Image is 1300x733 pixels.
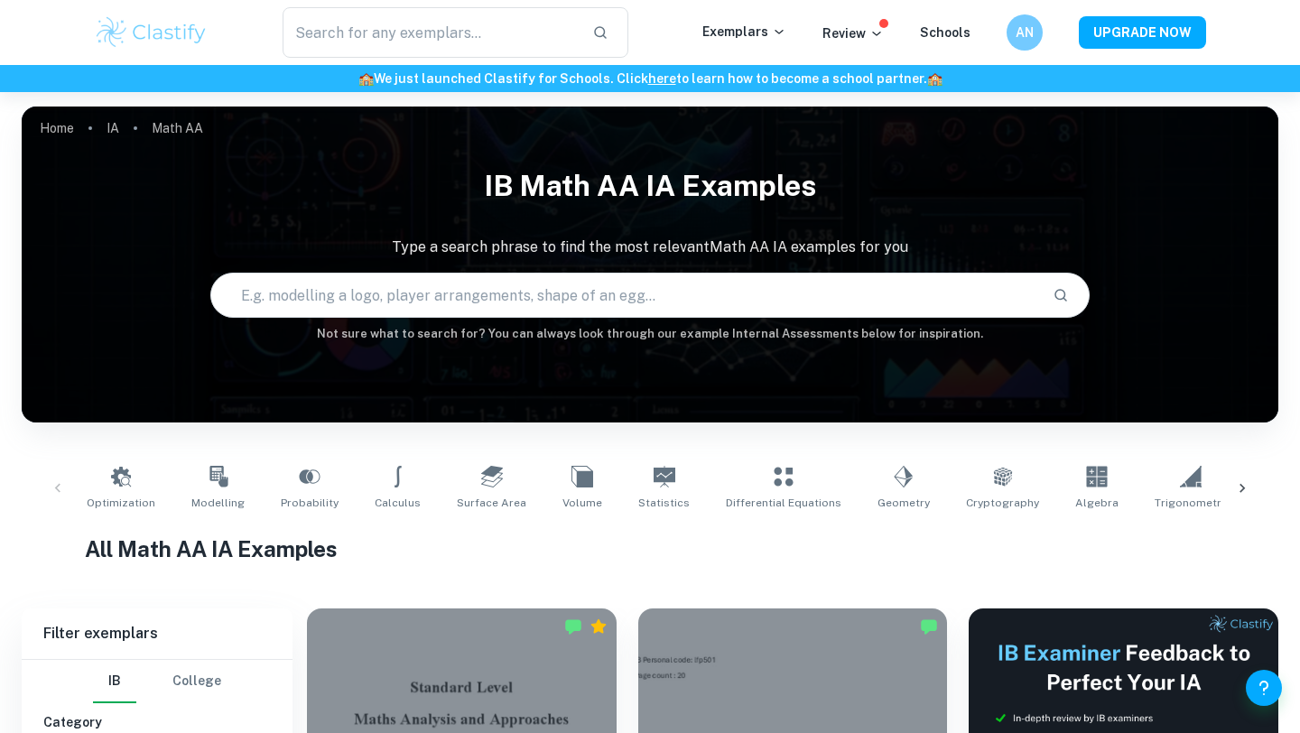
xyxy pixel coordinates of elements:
[22,608,292,659] h6: Filter exemplars
[638,495,690,511] span: Statistics
[22,237,1278,258] p: Type a search phrase to find the most relevant Math AA IA examples for you
[927,71,942,86] span: 🏫
[1045,280,1076,311] button: Search
[152,118,203,138] p: Math AA
[281,495,339,511] span: Probability
[590,617,608,636] div: Premium
[283,7,578,58] input: Search for any exemplars...
[85,533,1216,565] h1: All Math AA IA Examples
[648,71,676,86] a: here
[562,495,602,511] span: Volume
[93,660,136,703] button: IB
[43,712,271,732] h6: Category
[822,23,884,43] p: Review
[966,495,1039,511] span: Cryptography
[40,116,74,141] a: Home
[457,495,526,511] span: Surface Area
[107,116,119,141] a: IA
[1015,23,1035,42] h6: AN
[1155,495,1227,511] span: Trigonometry
[22,157,1278,215] h1: IB Math AA IA examples
[920,617,938,636] img: Marked
[87,495,155,511] span: Optimization
[726,495,841,511] span: Differential Equations
[93,660,221,703] div: Filter type choice
[564,617,582,636] img: Marked
[877,495,930,511] span: Geometry
[172,660,221,703] button: College
[702,22,786,42] p: Exemplars
[358,71,374,86] span: 🏫
[1007,14,1043,51] button: AN
[1075,495,1119,511] span: Algebra
[22,325,1278,343] h6: Not sure what to search for? You can always look through our example Internal Assessments below f...
[1246,670,1282,706] button: Help and Feedback
[191,495,245,511] span: Modelling
[920,25,970,40] a: Schools
[94,14,209,51] img: Clastify logo
[375,495,421,511] span: Calculus
[211,270,1038,320] input: E.g. modelling a logo, player arrangements, shape of an egg...
[1079,16,1206,49] button: UPGRADE NOW
[4,69,1296,88] h6: We just launched Clastify for Schools. Click to learn how to become a school partner.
